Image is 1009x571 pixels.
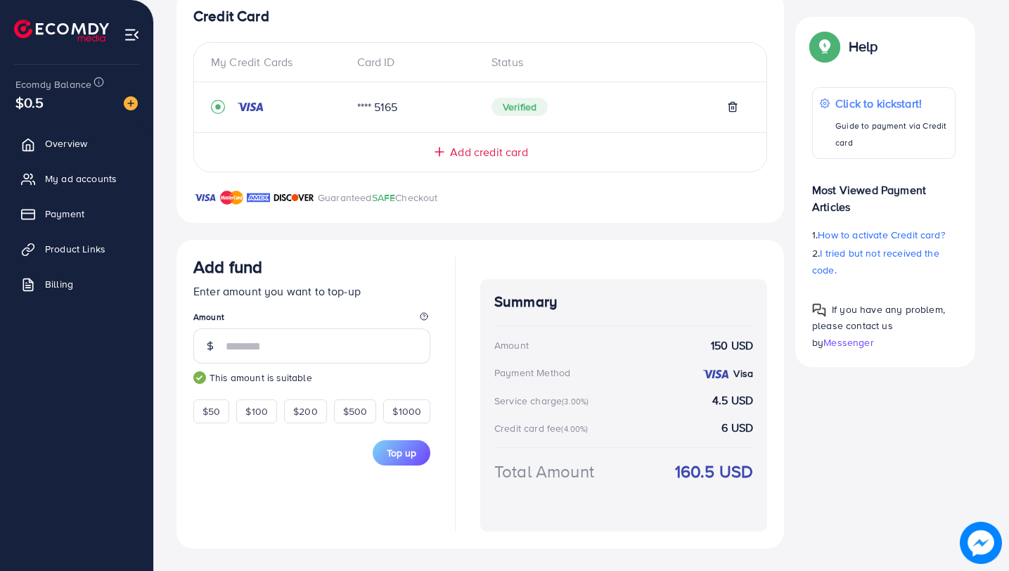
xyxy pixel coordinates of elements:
img: brand [220,189,243,206]
img: menu [124,27,140,43]
small: (3.00%) [562,396,589,407]
span: Billing [45,277,73,291]
span: $200 [293,404,318,418]
a: My ad accounts [11,165,143,193]
img: brand [193,189,217,206]
p: Click to kickstart! [835,95,948,112]
img: guide [193,371,206,384]
p: 2. [812,245,956,278]
a: Product Links [11,235,143,263]
button: Top up [373,440,430,466]
div: My Credit Cards [211,54,346,70]
span: If you have any problem, please contact us by [812,302,945,349]
span: I tried but not received the code. [812,246,939,277]
strong: 150 USD [711,338,753,354]
p: Help [849,38,878,55]
p: Guide to payment via Credit card [835,117,948,151]
p: Enter amount you want to top-up [193,283,430,300]
strong: 4.5 USD [712,392,753,409]
svg: record circle [211,100,225,114]
img: image [960,522,1001,563]
div: Card ID [346,54,481,70]
strong: 6 USD [721,420,753,436]
div: Total Amount [494,459,594,484]
span: My ad accounts [45,172,117,186]
div: Service charge [494,394,593,408]
span: $0.5 [15,92,44,113]
span: $100 [245,404,268,418]
a: Payment [11,200,143,228]
img: brand [274,189,314,206]
p: Most Viewed Payment Articles [812,170,956,215]
span: Add credit card [450,144,527,160]
span: Product Links [45,242,105,256]
a: Billing [11,270,143,298]
img: logo [14,20,109,41]
img: credit [236,101,264,113]
span: Overview [45,136,87,150]
div: Status [480,54,750,70]
span: Verified [491,98,548,116]
p: 1. [812,226,956,243]
strong: Visa [733,366,753,380]
span: $1000 [392,404,421,418]
h4: Summary [494,293,753,311]
div: Amount [494,338,529,352]
a: Overview [11,129,143,158]
span: $50 [203,404,220,418]
small: This amount is suitable [193,371,430,385]
img: Popup guide [812,303,826,317]
img: image [124,96,138,110]
span: Messenger [823,335,873,349]
img: credit [702,368,730,380]
div: Payment Method [494,366,570,380]
img: Popup guide [812,34,837,59]
span: Top up [387,446,416,460]
h4: Credit Card [193,8,767,25]
div: Credit card fee [494,421,593,435]
small: (4.00%) [561,423,588,435]
h3: Add fund [193,257,262,277]
span: Ecomdy Balance [15,77,91,91]
legend: Amount [193,311,430,328]
strong: 160.5 USD [675,459,753,484]
img: brand [247,189,270,206]
span: $500 [343,404,368,418]
span: Payment [45,207,84,221]
p: Guaranteed Checkout [318,189,438,206]
span: How to activate Credit card? [818,228,944,242]
span: SAFE [372,191,396,205]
